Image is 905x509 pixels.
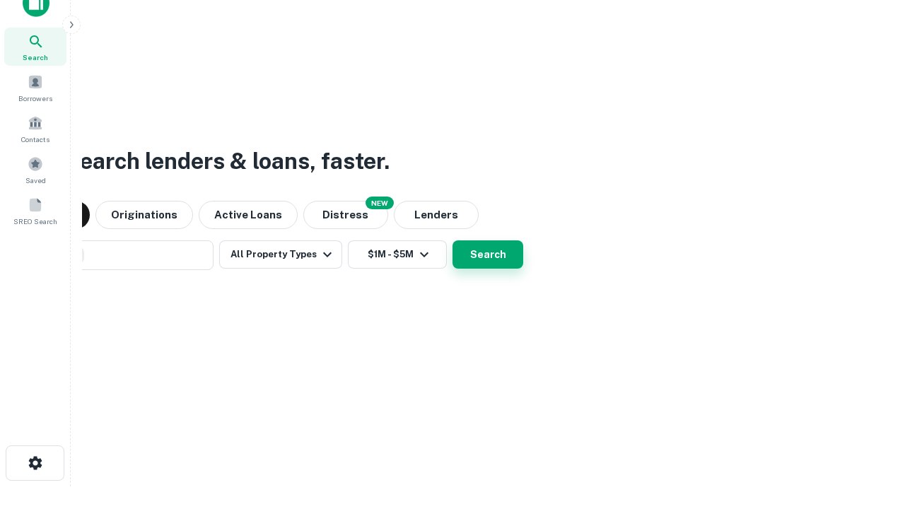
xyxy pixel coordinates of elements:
span: Contacts [21,134,49,145]
a: Contacts [4,110,66,148]
span: Search [23,52,48,63]
div: NEW [366,197,394,209]
a: Search [4,28,66,66]
button: Search [452,240,523,269]
button: Active Loans [199,201,298,229]
h3: Search lenders & loans, faster. [64,144,390,178]
a: SREO Search [4,192,66,230]
span: SREO Search [13,216,57,227]
button: All Property Types [219,240,342,269]
span: Borrowers [18,93,52,104]
a: Saved [4,151,66,189]
button: $1M - $5M [348,240,447,269]
button: Search distressed loans with lien and other non-mortgage details. [303,201,388,229]
iframe: Chat Widget [834,396,905,464]
span: Saved [25,175,46,186]
a: Borrowers [4,69,66,107]
button: Originations [95,201,193,229]
button: Lenders [394,201,479,229]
